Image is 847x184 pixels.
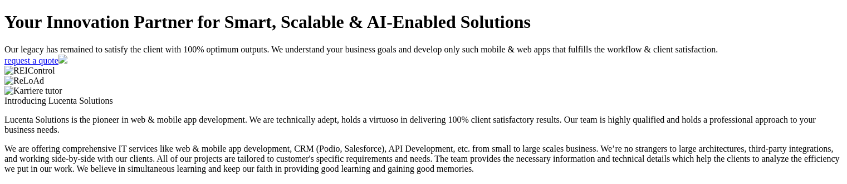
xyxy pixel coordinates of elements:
img: Karriere tutor [4,86,62,96]
div: Introducing Lucenta Solutions [4,96,843,106]
img: banner-arrow.png [58,55,67,64]
p: We are offering comprehensive IT services like web & mobile app development, CRM (Podio, Salesfor... [4,144,843,174]
a: request a quote [4,56,67,65]
div: Our legacy has remained to satisfy the client with 100% optimum outputs. We understand your busin... [4,45,843,55]
img: REIControl [4,66,55,76]
h1: Your Innovation Partner for Smart, Scalable & AI-Enabled Solutions [4,12,843,32]
img: ReLoAd [4,76,44,86]
p: Lucenta Solutions is the pioneer in web & mobile app development. We are technically adept, holds... [4,115,843,135]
